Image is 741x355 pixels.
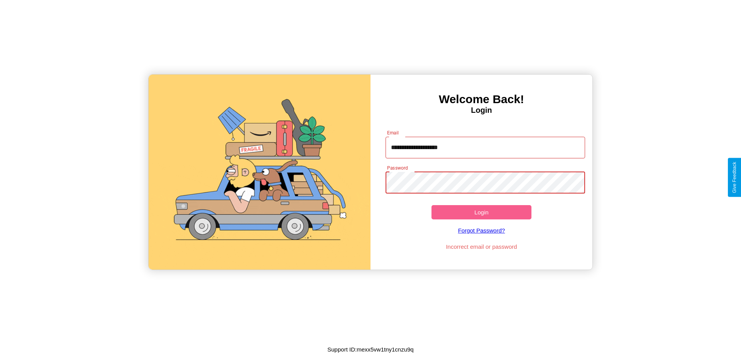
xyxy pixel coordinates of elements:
h3: Welcome Back! [370,93,592,106]
img: gif [149,75,370,270]
label: Email [387,129,399,136]
p: Incorrect email or password [382,241,582,252]
label: Password [387,165,408,171]
a: Forgot Password? [382,219,582,241]
p: Support ID: mexx5vw1tny1cnzu9q [327,344,413,355]
div: Give Feedback [732,162,737,193]
h4: Login [370,106,592,115]
button: Login [431,205,531,219]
